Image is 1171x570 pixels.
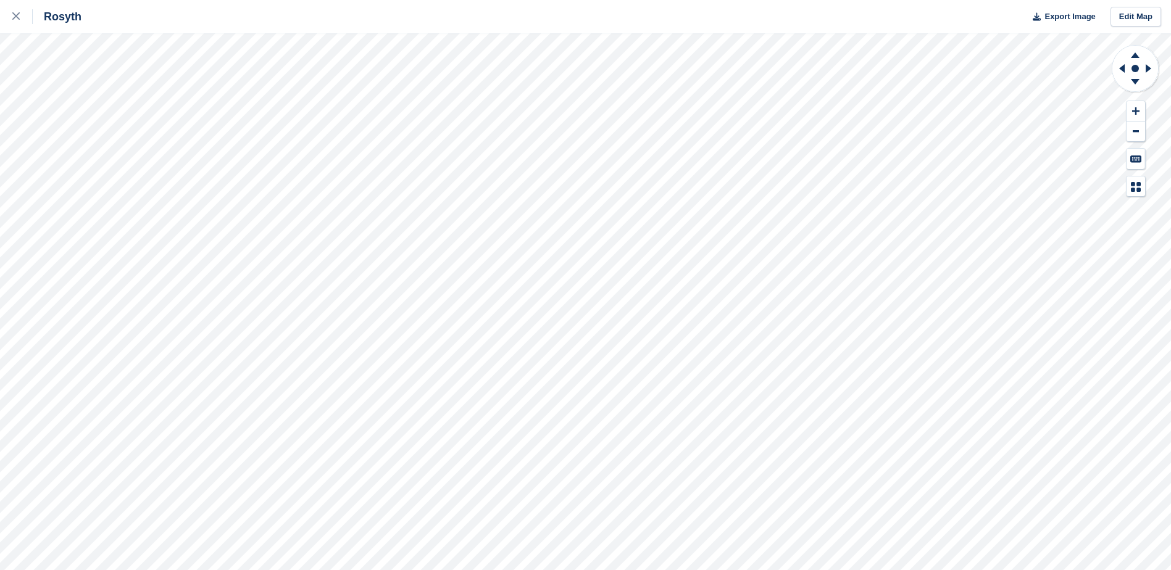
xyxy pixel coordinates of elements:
div: Rosyth [33,9,81,24]
button: Export Image [1025,7,1096,27]
button: Zoom In [1127,101,1145,122]
a: Edit Map [1111,7,1161,27]
span: Export Image [1044,10,1095,23]
button: Map Legend [1127,176,1145,197]
button: Keyboard Shortcuts [1127,149,1145,169]
button: Zoom Out [1127,122,1145,142]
